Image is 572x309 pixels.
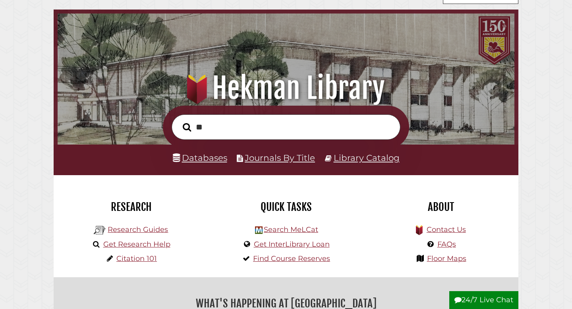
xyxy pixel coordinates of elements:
[94,224,106,236] img: Hekman Library Logo
[214,200,357,214] h2: Quick Tasks
[116,254,157,263] a: Citation 101
[334,153,400,163] a: Library Catalog
[369,200,512,214] h2: About
[173,153,227,163] a: Databases
[179,121,195,134] button: Search
[437,240,456,249] a: FAQs
[253,254,330,263] a: Find Course Reserves
[255,226,263,234] img: Hekman Library Logo
[427,254,466,263] a: Floor Maps
[60,200,203,214] h2: Research
[427,225,466,234] a: Contact Us
[245,153,315,163] a: Journals By Title
[66,71,506,106] h1: Hekman Library
[103,240,170,249] a: Get Research Help
[183,122,191,131] i: Search
[254,240,330,249] a: Get InterLibrary Loan
[264,225,318,234] a: Search MeLCat
[108,225,168,234] a: Research Guides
